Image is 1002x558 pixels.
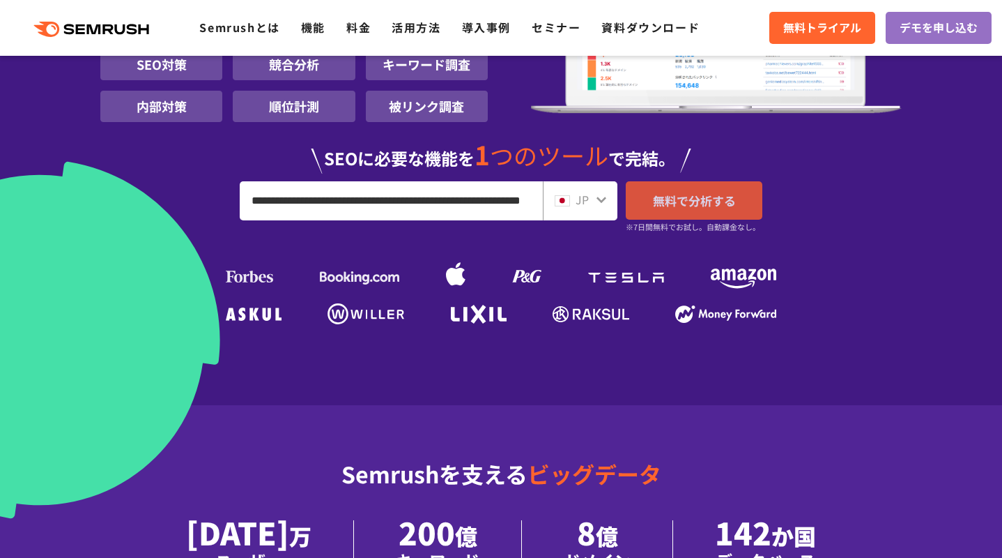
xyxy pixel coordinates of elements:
a: 導入事例 [462,19,511,36]
a: セミナー [532,19,580,36]
li: SEO対策 [100,49,222,80]
span: 無料トライアル [783,19,861,37]
span: ビッグデータ [527,458,661,490]
span: 1 [475,135,490,173]
li: 内部対策 [100,91,222,122]
span: 億 [596,520,618,552]
span: JP [576,191,589,208]
span: か国 [771,520,816,552]
span: つのツール [490,138,608,172]
span: 億 [455,520,477,552]
div: Semrushを支える [100,450,902,520]
span: デモを申し込む [900,19,978,37]
a: 機能 [301,19,325,36]
input: URL、キーワードを入力してください [240,182,542,220]
li: 順位計測 [233,91,355,122]
li: キーワード調査 [366,49,488,80]
li: 競合分析 [233,49,355,80]
a: 無料で分析する [626,181,762,220]
a: Semrushとは [199,19,279,36]
li: 被リンク調査 [366,91,488,122]
a: 無料トライアル [769,12,875,44]
span: 無料で分析する [653,192,736,209]
a: 料金 [346,19,371,36]
a: 活用方法 [392,19,440,36]
a: デモを申し込む [886,12,992,44]
span: で完結。 [608,146,675,170]
div: SEOに必要な機能を [100,128,902,174]
small: ※7日間無料でお試し。自動課金なし。 [626,220,760,234]
a: 資料ダウンロード [601,19,700,36]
